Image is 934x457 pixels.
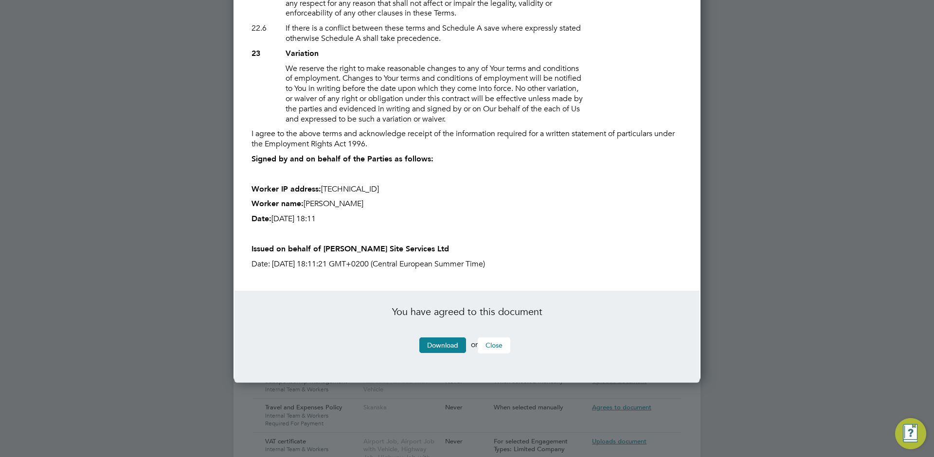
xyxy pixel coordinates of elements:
[251,49,260,58] b: 23
[251,199,304,208] strong: Worker name:
[249,305,685,328] li: You have agreed to this document
[249,196,685,211] p: [PERSON_NAME]
[283,61,588,127] p: We reserve the right to make reasonable changes to any of Your terms and conditions of employment...
[419,337,466,353] a: Download
[286,49,319,58] b: Variation
[251,154,433,163] strong: Signed by and on behalf of the Parties as follows:
[895,418,926,449] button: Engage Resource Center
[249,257,685,272] p: Date: [DATE] 18:11:21 GMT+0200 (Central European Summer Time)
[249,211,685,227] p: [DATE] 18:11
[251,184,321,193] strong: Worker IP address:
[249,337,685,363] li: or
[249,182,685,197] p: [TECHNICAL_ID]
[251,214,271,223] strong: Date:
[251,244,449,253] strong: Issued on behalf of [PERSON_NAME] Site Services Ltd
[249,126,685,152] p: I agree to the above terms and acknowledge receipt of the information required for a written stat...
[478,337,510,353] button: Close
[249,21,283,36] p: 22.6
[283,21,588,46] p: If there is a conflict between these terms and Schedule A save where expressly stated otherwise S...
